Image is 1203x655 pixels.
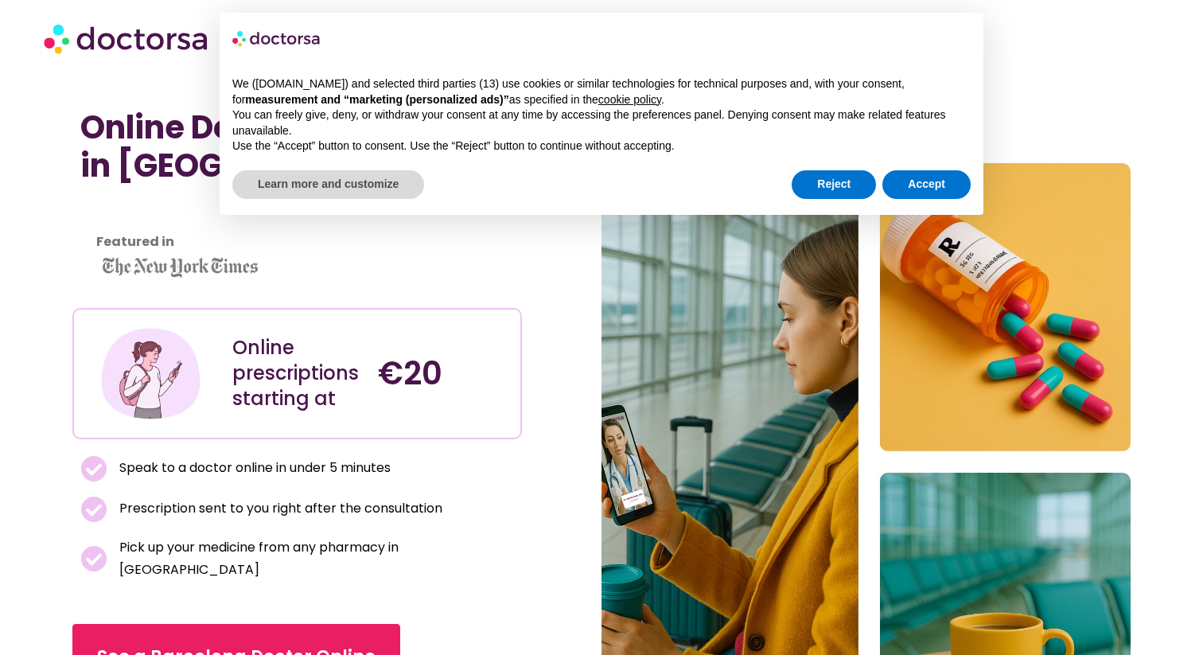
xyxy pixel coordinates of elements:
[99,322,203,426] img: Illustration depicting a young woman in a casual outfit, engaged with her smartphone. She has a p...
[232,76,971,107] p: We ([DOMAIN_NAME]) and selected third parties (13) use cookies or similar technologies for techni...
[80,220,515,239] iframe: Customer reviews powered by Trustpilot
[96,232,174,251] strong: Featured in
[792,170,876,199] button: Reject
[80,201,319,220] iframe: Customer reviews powered by Trustpilot
[232,170,424,199] button: Learn more and customize
[232,25,321,51] img: logo
[232,138,971,154] p: Use the “Accept” button to consent. Use the “Reject” button to continue without accepting.
[245,93,508,106] strong: measurement and “marketing (personalized ads)”
[115,536,514,581] span: Pick up your medicine from any pharmacy in [GEOGRAPHIC_DATA]
[232,335,363,411] div: Online prescriptions starting at
[882,170,971,199] button: Accept
[115,497,442,520] span: Prescription sent to you right after the consultation
[598,93,661,106] a: cookie policy
[115,457,391,479] span: Speak to a doctor online in under 5 minutes
[378,354,508,392] h4: €20
[80,108,515,185] h1: Online Doctor Prescription in [GEOGRAPHIC_DATA]
[232,107,971,138] p: You can freely give, deny, or withdraw your consent at any time by accessing the preferences pane...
